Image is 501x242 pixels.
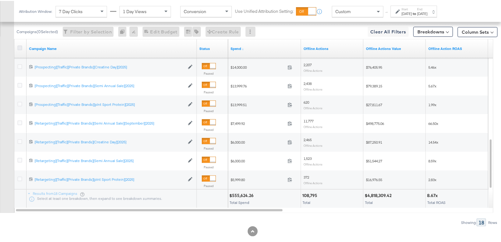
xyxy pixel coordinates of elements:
[35,82,185,88] a: [Prospecting][Traffic][Private Brands][Semi Annual Sale][2025]
[231,120,285,125] span: $7,499.92
[35,64,185,69] a: [Prospecting][Traffic][Private Brands][Creatine Day][2025]
[366,64,382,69] span: $76,405.95
[417,6,427,10] label: End:
[202,71,216,75] label: Paused
[19,8,52,13] div: Attribution Window:
[231,139,285,144] span: $6,000.00
[304,62,312,66] span: 2,207
[304,45,361,50] a: Offline Actions.
[231,64,285,69] span: $14,000.00
[458,26,498,36] button: Column Sets
[477,218,486,225] div: 18
[230,199,249,204] span: Total Spend
[184,8,206,13] span: Conversion
[427,199,445,204] span: Total ROAS
[488,220,498,224] div: Rows
[35,139,185,144] a: [Retargeting][Traffic][Private Brands][Creatine Day][2025]
[304,86,323,90] sub: Offline Actions
[29,45,194,50] a: Your campaign name.
[35,176,185,181] a: [Retargeting][Traffic][Private Brands][plnt Sport Protein][2025]
[202,164,216,168] label: Paused
[35,101,185,106] a: [Prospecting][Traffic][Private Brands][plnt Sport Protein][2025]
[304,68,323,72] sub: Offline Actions
[428,64,436,69] span: 5.46x
[304,105,323,109] sub: Offline Actions
[17,28,58,34] div: Campaigns ( 0 Selected)
[118,26,129,36] div: 0
[231,101,285,106] span: $13,999.51
[202,89,216,93] label: Paused
[428,139,438,144] span: 14.54x
[35,120,185,125] a: [Retargeting][Traffic][Private Brands][Semi Annual Sale][September][2025]
[304,99,309,104] span: 620
[365,199,373,204] span: Total
[412,10,417,15] strong: to
[35,157,185,162] div: [Retargeting][Traffic][Private Brands][Semi Annual Sale][2025]
[428,45,486,50] a: Offline Actions.
[428,176,436,181] span: 2.83x
[428,83,436,87] span: 5.67x
[384,11,390,13] span: ↑
[304,118,314,122] span: 11,777
[302,192,319,198] div: 108,795
[123,8,147,13] span: 1 Day Views
[417,10,427,15] div: [DATE]
[366,83,382,87] span: $79,389.15
[428,120,438,125] span: 66.50x
[231,176,285,181] span: $5,999.80
[366,45,423,50] a: Offline Actions.
[304,136,312,141] span: 2,465
[304,161,323,165] sub: Offline Actions
[304,174,309,179] span: 372
[368,26,409,36] button: Clear All Filters
[427,192,440,198] div: 8.67x
[428,101,436,106] span: 1.99x
[229,192,255,198] div: $555,624.26
[366,176,382,181] span: $16,976.55
[35,82,185,87] div: [Prospecting][Traffic][Private Brands][Semi Annual Sale][2025]
[231,45,299,50] a: The total amount spent to date.
[199,45,226,50] a: Shows the current state of your Ad Campaign.
[370,27,406,35] span: Clear All Filters
[366,101,382,106] span: $27,811.67
[366,120,384,125] span: $498,775.06
[202,127,216,131] label: Paused
[366,139,382,144] span: $87,250.91
[304,80,312,85] span: 2,438
[413,26,453,36] button: Breakdowns
[231,83,285,87] span: $13,999.76
[366,158,382,162] span: $51,544.27
[202,146,216,150] label: Paused
[428,158,436,162] span: 8.59x
[304,155,312,160] span: 1,523
[202,108,216,112] label: Paused
[303,199,310,204] span: Total
[59,8,83,13] span: 7 Day Clicks
[202,183,216,187] label: Paused
[35,157,185,163] a: [Retargeting][Traffic][Private Brands][Semi Annual Sale][2025]
[401,6,412,10] label: Start:
[304,180,323,184] sub: Offline Actions
[35,139,185,144] div: [Retargeting][Traffic][Private Brands][Creatine Day][2025]
[401,10,412,15] div: [DATE]
[304,143,323,146] sub: Offline Actions
[231,158,285,162] span: $6,000.00
[235,7,294,13] label: Use Unified Attribution Setting:
[335,8,351,13] span: Custom
[365,192,393,198] div: $4,818,309.42
[461,220,477,224] div: Showing:
[304,124,323,128] sub: Offline Actions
